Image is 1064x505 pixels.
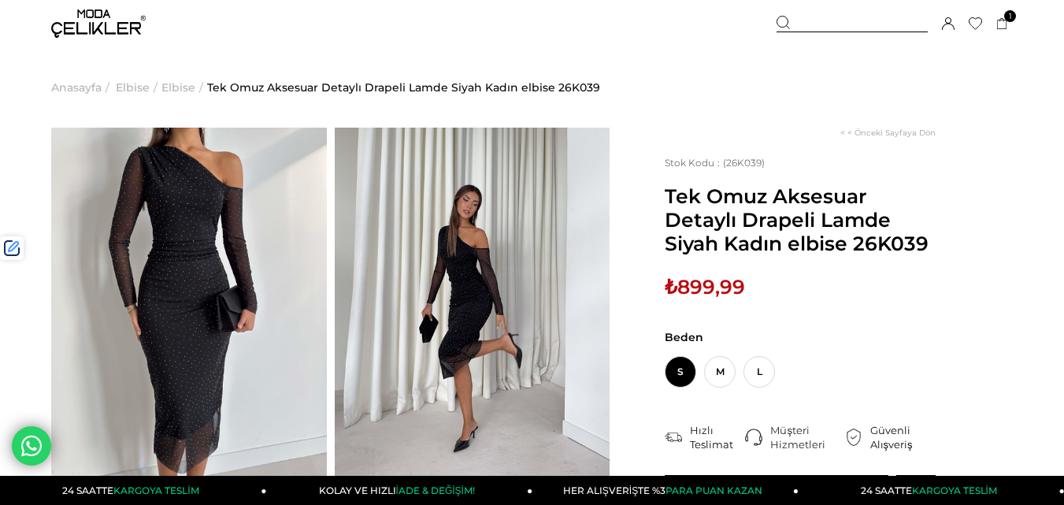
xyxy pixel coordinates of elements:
span: (26K039) [665,157,765,169]
a: 24 SAATTEKARGOYA TESLİM [1,476,267,505]
span: Beden [665,330,936,344]
img: shipping.png [665,429,682,446]
div: Müşteri Hizmetleri [770,423,844,451]
a: HER ALIŞVERİŞTE %3PARA PUAN KAZAN [532,476,799,505]
a: 1 [996,18,1008,30]
span: KARGOYA TESLİM [912,485,997,496]
img: security.png [845,429,862,446]
a: Elbise [161,47,195,128]
span: Tek Omuz Aksesuar Detaylı Drapeli Lamde Siyah Kadın elbise 26K039 [665,184,936,255]
img: logo [51,9,146,38]
li: > [161,47,207,128]
span: L [743,356,775,388]
span: ₺899,99 [665,275,745,299]
span: S [665,356,696,388]
img: Lamde elbise 26K039 [335,128,610,495]
a: < < Önceki Sayfaya Dön [840,128,936,138]
li: > [51,47,113,128]
span: M [704,356,736,388]
span: Stok Kodu [665,157,723,169]
a: KOLAY VE HIZLIİADE & DEĞİŞİM! [267,476,533,505]
span: PARA PUAN KAZAN [665,485,762,496]
span: KARGOYA TESLİM [113,485,198,496]
img: Lamde elbise 26K039 [51,128,327,495]
a: Anasayfa [51,47,102,128]
a: Elbise [116,47,150,128]
span: İADE & DEĞİŞİM! [396,485,475,496]
img: call-center.png [745,429,762,446]
div: Hızlı Teslimat [690,423,745,451]
span: 1 [1004,10,1016,22]
a: Tek Omuz Aksesuar Detaylı Drapeli Lamde Siyah Kadın elbise 26K039 [207,47,600,128]
li: > [116,47,161,128]
div: Güvenli Alışveriş [870,423,936,451]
